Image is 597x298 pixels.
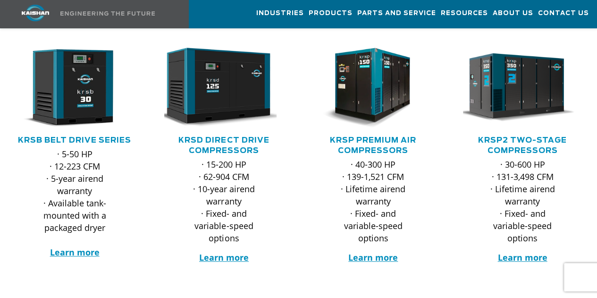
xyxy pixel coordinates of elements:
img: krsp350 [456,48,575,128]
a: KRSP2 Two-Stage Compressors [478,136,567,154]
span: Resources [441,8,488,19]
img: Engineering the future [60,11,155,16]
a: Learn more [497,252,547,263]
span: Contact Us [538,8,589,19]
a: Products [309,0,353,26]
span: Products [309,8,353,19]
a: KRSD Direct Drive Compressors [178,136,269,154]
a: Learn more [199,252,249,263]
a: KRSP Premium Air Compressors [330,136,416,154]
img: krsb30 [8,48,127,128]
div: krsp350 [463,48,582,128]
span: Industries [256,8,304,19]
div: krsd125 [164,48,283,128]
p: · 30-600 HP · 131-3,498 CFM · Lifetime airend warranty · Fixed- and variable-speed options [482,158,563,244]
img: krsd125 [157,48,277,128]
a: Learn more [348,252,398,263]
img: krsp150 [307,48,426,128]
a: KRSB Belt Drive Series [18,136,131,144]
a: Parts and Service [357,0,436,26]
div: krsb30 [15,48,134,128]
p: · 15-200 HP · 62-904 CFM · 10-year airend warranty · Fixed- and variable-speed options [183,158,264,244]
p: · 40-300 HP · 139-1,521 CFM · Lifetime airend warranty · Fixed- and variable-speed options [333,158,414,244]
a: Resources [441,0,488,26]
a: About Us [493,0,533,26]
a: Contact Us [538,0,589,26]
div: krsp150 [314,48,433,128]
a: Learn more [50,247,100,258]
p: · 5-50 HP · 12-223 CFM · 5-year airend warranty · Available tank-mounted with a packaged dryer [34,148,115,258]
span: Parts and Service [357,8,436,19]
span: About Us [493,8,533,19]
a: Industries [256,0,304,26]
